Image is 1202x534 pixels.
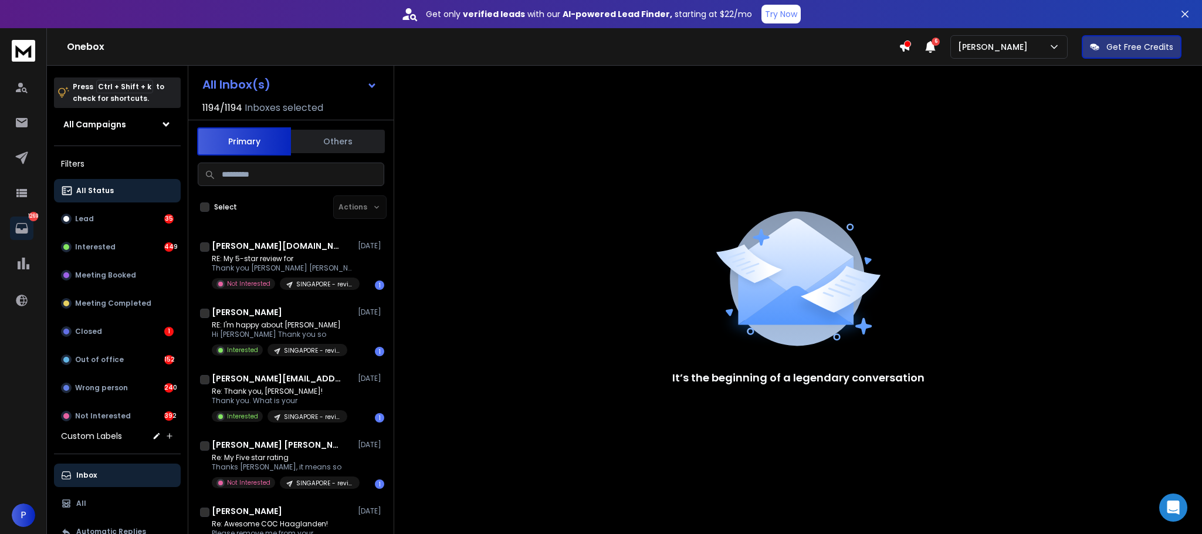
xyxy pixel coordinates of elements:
p: Interested [227,346,258,354]
p: RE: My 5-star review for [212,254,353,263]
a: 1269 [10,217,33,240]
h1: All Campaigns [63,119,126,130]
p: Not Interested [227,478,270,487]
p: Hi [PERSON_NAME] Thank you so [212,330,347,339]
p: Out of office [75,355,124,364]
div: 392 [164,411,174,421]
button: Get Free Credits [1082,35,1181,59]
p: SINGAPORE - reviews [296,479,353,488]
h1: [PERSON_NAME] [212,505,282,517]
p: All Status [76,186,114,195]
button: Not Interested392 [54,404,181,428]
p: Meeting Booked [75,271,136,280]
button: Out of office152 [54,348,181,371]
p: All [76,499,86,508]
label: Select [214,202,237,212]
div: 152 [164,355,174,364]
p: Inbox [76,471,97,480]
h3: Custom Labels [61,430,122,442]
button: All Campaigns [54,113,181,136]
p: Thank you. What is your [212,396,347,405]
p: [DATE] [358,307,384,317]
h1: [PERSON_NAME] [212,306,282,318]
button: All Status [54,179,181,202]
p: It’s the beginning of a legendary conversation [672,370,925,386]
p: Closed [75,327,102,336]
p: Thank you [PERSON_NAME] [PERSON_NAME] [212,263,353,273]
p: [PERSON_NAME] [958,41,1032,53]
p: 1269 [29,212,38,221]
p: Interested [75,242,116,252]
span: 6 [932,38,940,46]
p: Not Interested [75,411,131,421]
p: SINGAPORE - reviews [296,280,353,289]
p: Get only with our starting at $22/mo [426,8,752,20]
p: Try Now [765,8,797,20]
div: 1 [164,327,174,336]
h1: [PERSON_NAME][DOMAIN_NAME] [212,240,341,252]
div: 1 [375,413,384,423]
p: RE: I'm happy about [PERSON_NAME] [212,320,347,330]
button: P [12,503,35,527]
span: 1194 / 1194 [202,101,242,115]
p: SINGAPORE - reviews [284,413,340,421]
p: SINGAPORE - reviews [284,346,340,355]
p: Wrong person [75,383,128,393]
button: Primary [197,127,291,156]
button: Try Now [761,5,801,23]
button: All [54,492,181,515]
p: Press to check for shortcuts. [73,81,164,104]
button: Interested449 [54,235,181,259]
p: [DATE] [358,440,384,449]
button: Meeting Completed [54,292,181,315]
button: Others [291,129,385,154]
div: 35 [164,214,174,224]
h1: [PERSON_NAME] [PERSON_NAME] [212,439,341,451]
button: Inbox [54,464,181,487]
p: Thanks [PERSON_NAME], it means so [212,462,353,472]
p: Re: Awesome COC Haaglanden! [212,519,335,529]
p: Re: Thank you, [PERSON_NAME]! [212,387,347,396]
p: Interested [227,412,258,421]
p: Get Free Credits [1106,41,1173,53]
button: Wrong person240 [54,376,181,400]
div: Open Intercom Messenger [1159,494,1187,522]
h1: Onebox [67,40,899,54]
h1: All Inbox(s) [202,79,270,90]
h3: Inboxes selected [245,101,323,115]
button: Closed1 [54,320,181,343]
p: Re: My Five star rating [212,453,353,462]
div: 1 [375,347,384,356]
p: Not Interested [227,279,270,288]
strong: AI-powered Lead Finder, [563,8,672,20]
p: [DATE] [358,241,384,251]
h1: [PERSON_NAME][EMAIL_ADDRESS][DOMAIN_NAME] [212,373,341,384]
button: Lead35 [54,207,181,231]
button: All Inbox(s) [193,73,387,96]
p: Meeting Completed [75,299,151,308]
button: Meeting Booked [54,263,181,287]
img: logo [12,40,35,62]
h3: Filters [54,156,181,172]
div: 449 [164,242,174,252]
span: Ctrl + Shift + k [96,80,153,93]
div: 1 [375,479,384,489]
p: Lead [75,214,94,224]
strong: verified leads [463,8,525,20]
p: [DATE] [358,374,384,383]
div: 240 [164,383,174,393]
div: 1 [375,280,384,290]
p: [DATE] [358,506,384,516]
